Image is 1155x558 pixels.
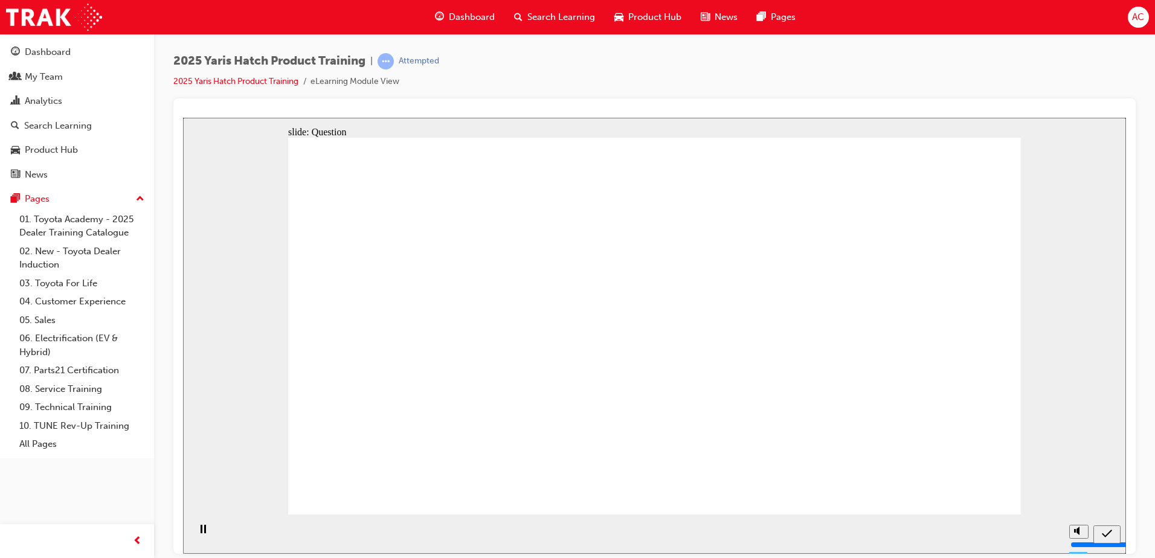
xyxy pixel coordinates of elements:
[370,54,373,68] span: |
[25,168,48,182] div: News
[1132,10,1144,24] span: AC
[14,311,149,330] a: 05. Sales
[5,115,149,137] a: Search Learning
[1128,7,1149,28] button: AC
[399,56,439,67] div: Attempted
[14,242,149,274] a: 02. New - Toyota Dealer Induction
[771,10,796,24] span: Pages
[14,361,149,380] a: 07. Parts21 Certification
[25,70,63,84] div: My Team
[5,188,149,210] button: Pages
[133,534,142,549] span: prev-icon
[173,76,298,86] a: 2025 Yaris Hatch Product Training
[449,10,495,24] span: Dashboard
[715,10,738,24] span: News
[25,45,71,59] div: Dashboard
[25,143,78,157] div: Product Hub
[14,210,149,242] a: 01. Toyota Academy - 2025 Dealer Training Catalogue
[14,417,149,435] a: 10. TUNE Rev-Up Training
[886,407,906,421] button: Mute (Ctrl+Alt+M)
[11,72,20,83] span: people-icon
[14,329,149,361] a: 06. Electrification (EV & Hybrid)
[514,10,523,25] span: search-icon
[173,54,365,68] span: 2025 Yaris Hatch Product Training
[425,5,504,30] a: guage-iconDashboard
[435,10,444,25] span: guage-icon
[757,10,766,25] span: pages-icon
[6,4,102,31] img: Trak
[5,39,149,188] button: DashboardMy TeamAnalyticsSearch LearningProduct HubNews
[701,10,710,25] span: news-icon
[14,274,149,293] a: 03. Toyota For Life
[11,121,19,132] span: search-icon
[880,397,904,436] div: misc controls
[5,139,149,161] a: Product Hub
[378,53,394,69] span: learningRecordVerb_ATTEMPT-icon
[691,5,747,30] a: news-iconNews
[614,10,623,25] span: car-icon
[24,119,92,133] div: Search Learning
[527,10,595,24] span: Search Learning
[14,292,149,311] a: 04. Customer Experience
[6,397,27,436] div: playback controls
[5,41,149,63] a: Dashboard
[910,397,938,436] nav: slide navigation
[747,5,805,30] a: pages-iconPages
[136,191,144,207] span: up-icon
[25,94,62,108] div: Analytics
[14,435,149,454] a: All Pages
[628,10,681,24] span: Product Hub
[5,66,149,88] a: My Team
[887,422,965,432] input: volume
[6,406,27,427] button: Pause (Ctrl+Alt+P)
[14,398,149,417] a: 09. Technical Training
[605,5,691,30] a: car-iconProduct Hub
[11,170,20,181] span: news-icon
[11,194,20,205] span: pages-icon
[11,145,20,156] span: car-icon
[910,408,938,426] button: Submit (Ctrl+Alt+S)
[5,90,149,112] a: Analytics
[310,75,399,89] li: eLearning Module View
[11,96,20,107] span: chart-icon
[11,47,20,58] span: guage-icon
[25,192,50,206] div: Pages
[504,5,605,30] a: search-iconSearch Learning
[14,380,149,399] a: 08. Service Training
[5,164,149,186] a: News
